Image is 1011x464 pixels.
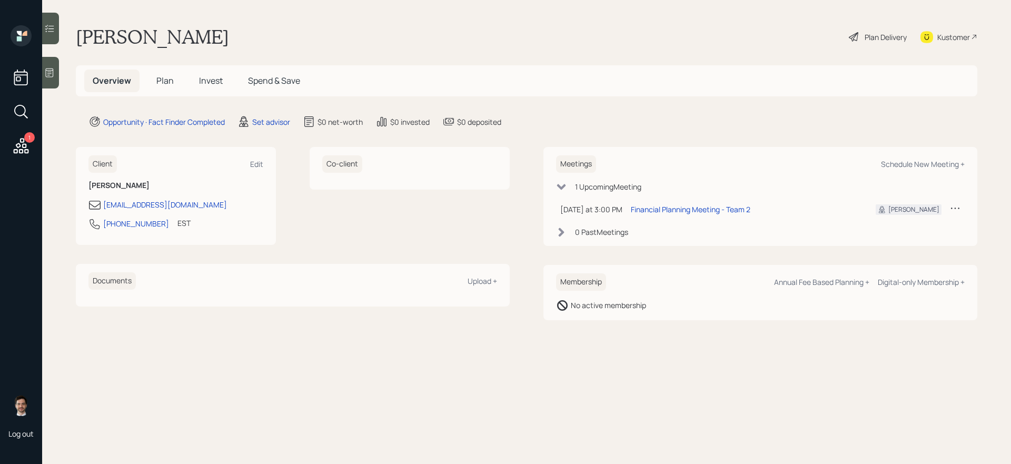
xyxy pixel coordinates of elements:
span: Spend & Save [248,75,300,86]
div: No active membership [571,300,646,311]
div: Set advisor [252,116,290,127]
div: 1 Upcoming Meeting [575,181,641,192]
div: $0 deposited [457,116,501,127]
h6: Documents [88,272,136,290]
div: Edit [250,159,263,169]
div: Annual Fee Based Planning + [774,277,869,287]
div: Kustomer [937,32,970,43]
div: Upload + [468,276,497,286]
div: EST [177,218,191,229]
div: Log out [8,429,34,439]
h6: Membership [556,273,606,291]
div: Financial Planning Meeting - Team 2 [631,204,750,215]
div: Plan Delivery [865,32,907,43]
div: Schedule New Meeting + [881,159,965,169]
span: Plan [156,75,174,86]
div: 1 [24,132,35,143]
div: [PHONE_NUMBER] [103,218,169,229]
div: 0 Past Meeting s [575,226,628,238]
h6: Co-client [322,155,362,173]
div: [DATE] at 3:00 PM [560,204,622,215]
img: jonah-coleman-headshot.png [11,395,32,416]
div: [PERSON_NAME] [888,205,939,214]
span: Invest [199,75,223,86]
div: $0 net-worth [318,116,363,127]
div: Digital-only Membership + [878,277,965,287]
div: [EMAIL_ADDRESS][DOMAIN_NAME] [103,199,227,210]
h6: Meetings [556,155,596,173]
h1: [PERSON_NAME] [76,25,229,48]
span: Overview [93,75,131,86]
h6: [PERSON_NAME] [88,181,263,190]
div: Opportunity · Fact Finder Completed [103,116,225,127]
h6: Client [88,155,117,173]
div: $0 invested [390,116,430,127]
